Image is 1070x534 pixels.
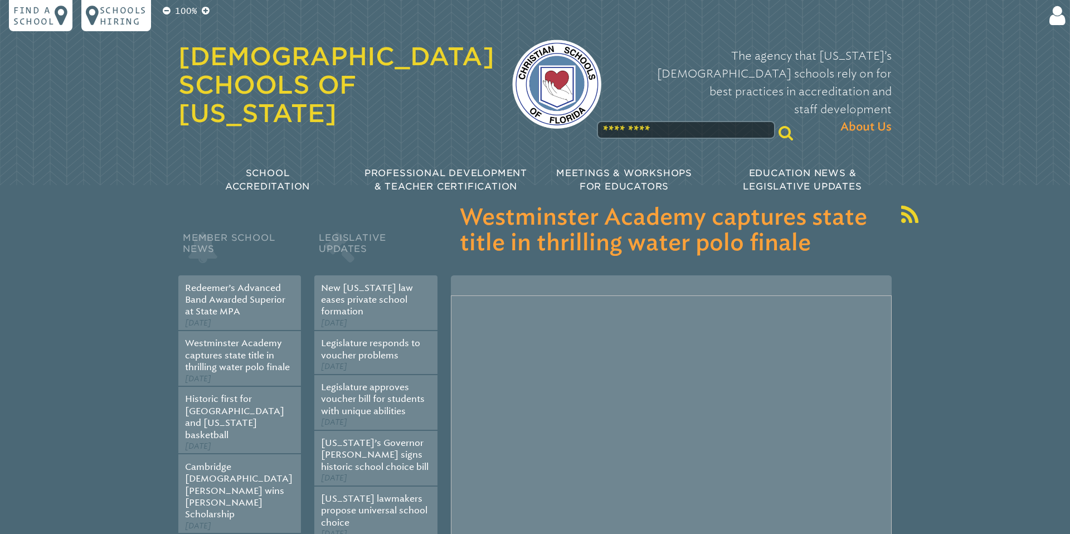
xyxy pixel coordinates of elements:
[321,382,425,416] a: Legislature approves voucher bill for students with unique abilities
[364,168,527,192] span: Professional Development & Teacher Certification
[173,4,200,18] p: 100%
[743,168,862,192] span: Education News & Legislative Updates
[840,118,892,136] span: About Us
[321,493,427,528] a: [US_STATE] lawmakers propose universal school choice
[321,418,347,427] span: [DATE]
[321,438,429,472] a: [US_STATE]’s Governor [PERSON_NAME] signs historic school choice bill
[460,205,883,256] h3: Westminster Academy captures state title in thrilling water polo finale
[13,4,55,27] p: Find a school
[185,338,290,372] a: Westminster Academy captures state title in thrilling water polo finale
[185,394,284,440] a: Historic first for [GEOGRAPHIC_DATA] and [US_STATE] basketball
[185,441,211,451] span: [DATE]
[185,521,211,531] span: [DATE]
[556,168,692,192] span: Meetings & Workshops for Educators
[100,4,147,27] p: Schools Hiring
[512,40,601,129] img: csf-logo-web-colors.png
[321,362,347,371] span: [DATE]
[185,462,293,520] a: Cambridge [DEMOGRAPHIC_DATA][PERSON_NAME] wins [PERSON_NAME] Scholarship
[178,230,301,275] h2: Member School News
[178,42,494,128] a: [DEMOGRAPHIC_DATA] Schools of [US_STATE]
[314,230,437,275] h2: Legislative Updates
[185,374,211,383] span: [DATE]
[321,283,413,317] a: New [US_STATE] law eases private school formation
[321,473,347,483] span: [DATE]
[225,168,310,192] span: School Accreditation
[619,47,892,136] p: The agency that [US_STATE]’s [DEMOGRAPHIC_DATA] schools rely on for best practices in accreditati...
[185,318,211,328] span: [DATE]
[321,338,420,360] a: Legislature responds to voucher problems
[321,318,347,328] span: [DATE]
[185,283,285,317] a: Redeemer’s Advanced Band Awarded Superior at State MPA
